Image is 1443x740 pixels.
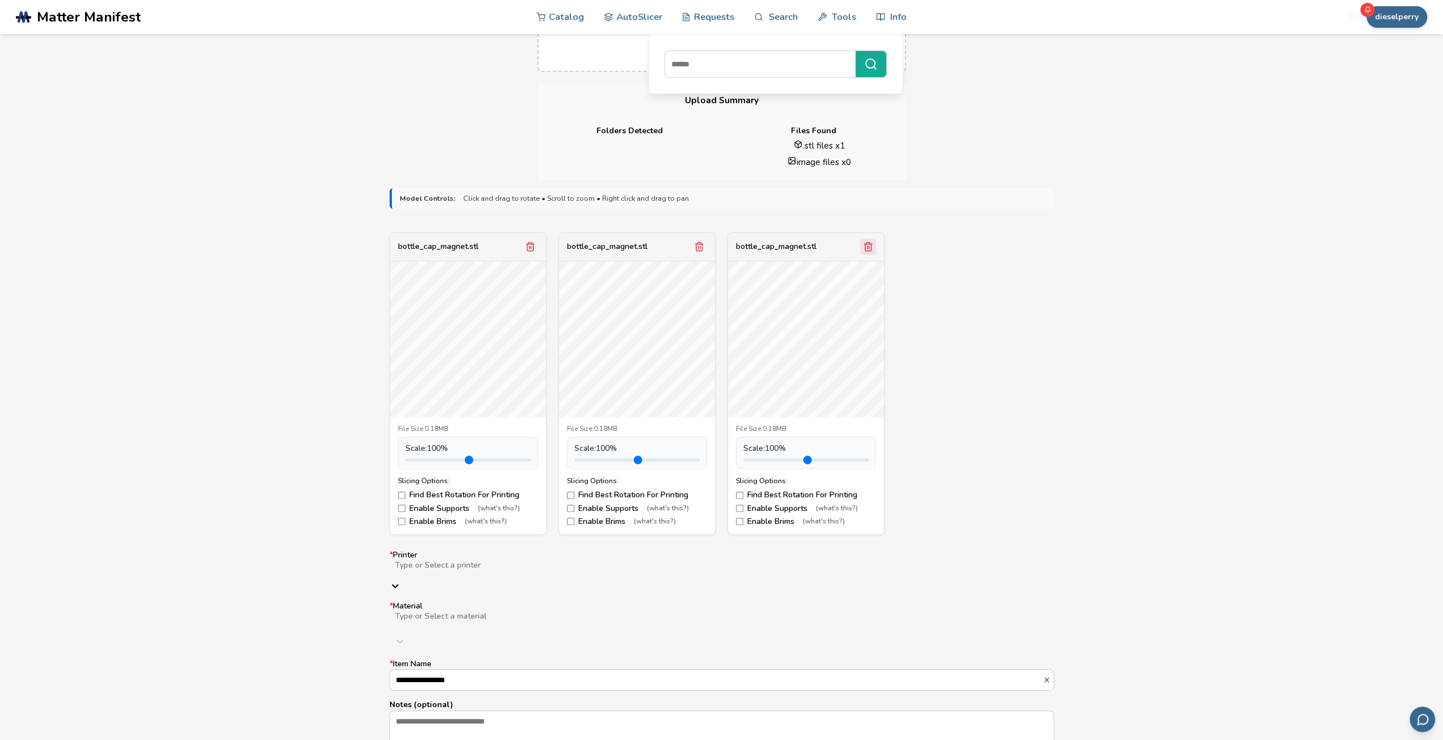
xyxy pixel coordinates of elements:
li: .stl files x 1 [741,139,898,151]
div: Type or Select a printer [395,561,1048,570]
input: Enable Brims(what's this?) [567,518,574,525]
input: Find Best Rotation For Printing [567,492,574,499]
div: bottle_cap_magnet.stl [567,242,648,251]
label: Find Best Rotation For Printing [398,490,538,500]
label: Enable Brims [736,517,876,526]
input: Enable Brims(what's this?) [736,518,743,525]
div: Slicing Options: [736,477,876,485]
label: Find Best Rotation For Printing [567,490,707,500]
label: Find Best Rotation For Printing [736,490,876,500]
label: Enable Supports [567,504,707,513]
input: Find Best Rotation For Printing [398,492,405,499]
h4: Folders Detected [545,126,714,136]
input: *MaterialType or Select a material [394,621,754,630]
button: Remove model [522,239,538,255]
span: Matter Manifest [37,9,141,25]
p: Notes (optional) [390,699,1054,711]
button: dieselperry [1366,6,1427,28]
span: (what's this?) [478,505,520,513]
input: Enable Supports(what's this?) [567,505,574,512]
input: Enable Supports(what's this?) [398,505,405,512]
label: Material [390,602,1054,652]
label: Enable Supports [736,504,876,513]
button: *Item Name [1043,676,1053,684]
span: Scale: 100 % [405,444,448,453]
input: Enable Brims(what's this?) [398,518,405,525]
span: (what's this?) [634,518,676,526]
div: bottle_cap_magnet.stl [736,242,816,251]
span: (what's this?) [803,518,845,526]
span: (what's this?) [465,518,507,526]
label: Item Name [390,659,1054,690]
label: Printer [390,551,1054,594]
span: Scale: 100 % [743,444,786,453]
button: Send feedback via email [1410,707,1435,732]
li: image files x 0 [741,156,898,168]
div: bottle_cap_magnet.stl [398,242,479,251]
div: File Size: 0.18MB [567,425,707,433]
strong: Model Controls: [400,194,455,202]
button: Remove model [691,239,707,255]
input: Find Best Rotation For Printing [736,492,743,499]
input: *Item Name [390,670,1043,690]
div: Type or Select a material [395,612,1048,621]
div: Slicing Options: [567,477,707,485]
input: Enable Supports(what's this?) [736,505,743,512]
label: Enable Brims [398,517,538,526]
button: Remove model [860,239,876,255]
span: (what's this?) [647,505,689,513]
div: Slicing Options: [398,477,538,485]
div: File Size: 0.18MB [736,425,876,433]
span: Click and drag to rotate • Scroll to zoom • Right click and drag to pan [463,194,689,202]
h4: Files Found [730,126,898,136]
span: Scale: 100 % [574,444,617,453]
div: File Size: 0.18MB [398,425,538,433]
label: Enable Supports [398,504,538,513]
span: (what's this?) [816,505,858,513]
label: Enable Brims [567,517,707,526]
input: *PrinterType or Select a printer [394,570,755,579]
h3: Upload Summary [538,83,906,118]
